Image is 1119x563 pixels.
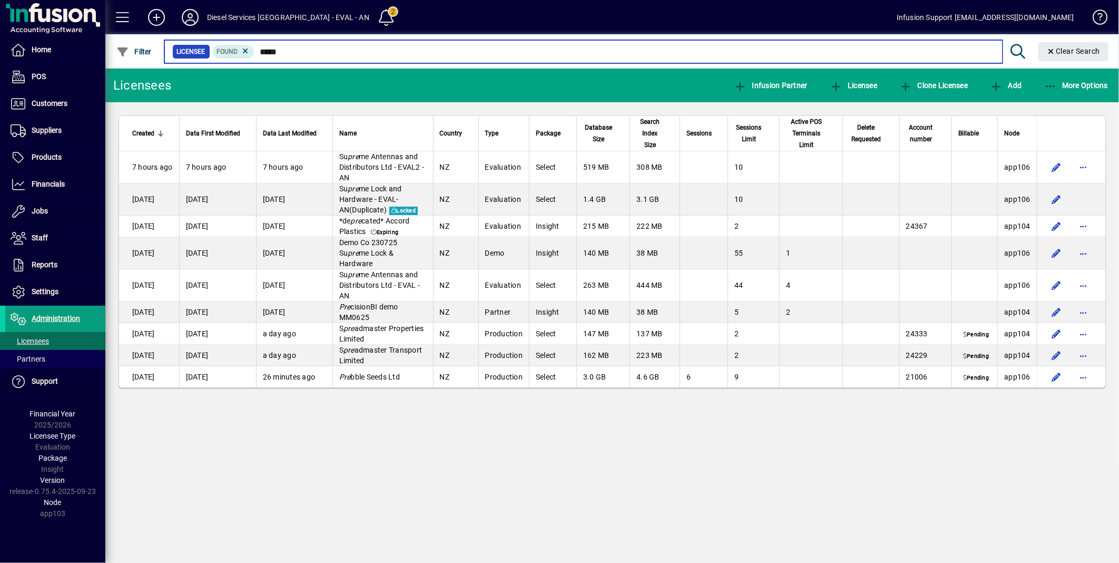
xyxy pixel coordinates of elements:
span: Country [440,128,463,139]
td: [DATE] [179,183,256,216]
td: 444 MB [630,269,679,302]
td: Partner [478,302,529,323]
button: More options [1075,277,1092,294]
span: Su me Antennas and Distributors Ltd - EVAL2 -AN [339,152,425,182]
td: NZ [433,323,478,345]
span: Clear Search [1047,47,1101,55]
span: Add [990,81,1022,90]
span: Pending [961,331,991,339]
td: 2 [728,323,780,345]
button: Clone Licensee [897,76,970,95]
td: [DATE] [179,323,256,345]
td: Evaluation [478,216,529,237]
td: Select [529,183,576,216]
td: 24333 [899,323,951,345]
div: Licensees [113,77,171,94]
td: 24367 [899,216,951,237]
td: 3.1 GB [630,183,679,216]
td: 44 [728,269,780,302]
td: NZ [433,366,478,387]
em: pre [348,185,359,193]
button: Add [987,76,1024,95]
td: 2 [728,345,780,366]
td: 215 MB [576,216,630,237]
div: Name [339,128,427,139]
td: 21006 [899,366,951,387]
span: Type [485,128,499,139]
div: Sessions [686,128,721,139]
td: 9 [728,366,780,387]
span: Billable [958,128,979,139]
td: a day ago [256,345,332,366]
em: pre [348,152,359,161]
button: Add [140,8,173,27]
td: 24229 [899,345,951,366]
span: Financial Year [30,410,76,418]
td: a day ago [256,323,332,345]
span: Partners [11,355,45,363]
span: bble Seeds Ltd [339,373,400,381]
td: [DATE] [179,302,256,323]
a: Suppliers [5,118,105,144]
span: Sessions [686,128,712,139]
td: 7 hours ago [179,151,256,183]
span: S admaster Transport Limited [339,346,423,365]
a: POS [5,64,105,90]
span: app104.prod.infusionbusinesssoftware.com [1004,222,1030,230]
span: Financials [32,180,65,188]
td: Select [529,151,576,183]
td: [DATE] [119,345,179,366]
td: [DATE] [179,366,256,387]
button: More options [1075,368,1092,385]
span: Su me Lock and Hardware - EVAL- AN(Duplicate) [339,185,402,214]
td: Insight [529,216,576,237]
a: Support [5,368,105,395]
td: NZ [433,237,478,269]
td: [DATE] [119,302,179,323]
span: Expiring [369,229,401,237]
em: pre [348,249,359,257]
td: [DATE] [119,269,179,302]
td: Select [529,323,576,345]
span: Settings [32,287,58,296]
td: 1.4 GB [576,183,630,216]
span: cisionBI demo MM0625 [339,303,398,322]
span: Licensee [177,46,205,57]
button: Clear [1038,42,1109,61]
td: NZ [433,345,478,366]
button: Edit [1048,277,1065,294]
td: Evaluation [478,183,529,216]
a: Knowledge Base [1085,2,1106,36]
td: Evaluation [478,151,529,183]
span: Pending [961,353,991,361]
span: app104.prod.infusionbusinesssoftware.com [1004,308,1030,316]
td: 4.6 GB [630,366,679,387]
a: Financials [5,171,105,198]
td: [DATE] [179,237,256,269]
div: Data Last Modified [263,128,326,139]
button: Edit [1048,245,1065,261]
span: Created [132,128,154,139]
button: Edit [1048,218,1065,235]
td: 2 [728,216,780,237]
a: Customers [5,91,105,117]
span: Staff [32,234,48,242]
span: Package [38,454,67,462]
button: Edit [1048,325,1065,342]
span: Infusion Partner [734,81,808,90]
em: pre [343,324,355,333]
td: Insight [529,237,576,269]
td: 38 MB [630,237,679,269]
td: NZ [433,216,478,237]
button: Licensee [827,76,880,95]
div: Active POS Terminals Limit [786,116,836,151]
a: Products [5,144,105,171]
span: Active POS Terminals Limit [786,116,826,151]
div: Database Size [583,122,623,145]
span: POS [32,72,46,81]
span: More Options [1044,81,1108,90]
td: 140 MB [576,237,630,269]
td: NZ [433,151,478,183]
span: Found [217,48,238,55]
span: Customers [32,99,67,108]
